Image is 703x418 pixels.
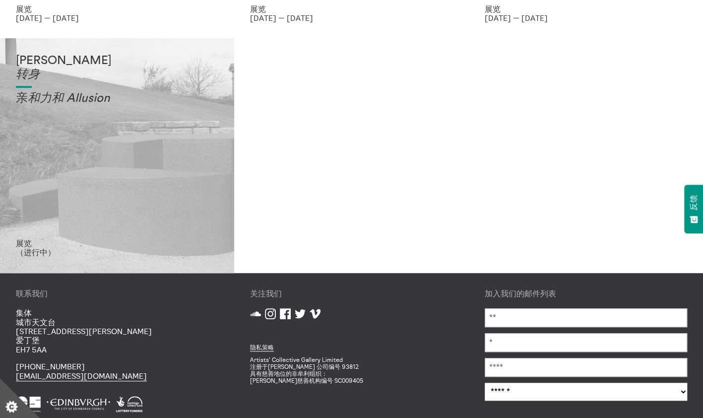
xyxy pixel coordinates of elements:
[250,4,452,13] p: 展览
[16,13,218,22] p: [DATE] — [DATE]
[47,396,110,412] img: 爱丁堡市议会白
[250,289,452,298] h4: 关注我们
[16,239,218,248] p: 展览
[16,55,112,80] font: [PERSON_NAME]
[250,344,274,351] a: 隐私策略
[16,248,218,257] p: （进行中）
[485,13,687,22] p: [DATE] — [DATE]
[485,289,687,298] h4: 加入我们的邮件列表
[16,4,218,13] p: 展览
[16,362,218,380] p: [PHONE_NUMBER]
[28,92,96,104] em: 和力和 Allusi
[250,356,452,384] p: Artists' Collective Gallery Limited 注册于[PERSON_NAME] 公司编号 93812 具有慈善地位的非牟利组织： [PERSON_NAME]慈善机构编号...
[250,13,452,22] p: [DATE] — [DATE]
[684,185,703,233] button: 反馈 - 显示调查
[485,4,687,13] p: 展览
[16,69,40,80] em: 转身
[16,308,218,354] p: 集体 城市天文台 [STREET_ADDRESS][PERSON_NAME] 爱丁堡 EH7 5AA
[116,396,142,412] img: 遗产彩票基金
[16,371,147,381] a: [EMAIL_ADDRESS][DOMAIN_NAME]
[16,289,218,298] h4: 联系我们
[96,92,110,104] em: on
[16,92,218,106] h2: 亲
[689,195,699,210] span: 反馈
